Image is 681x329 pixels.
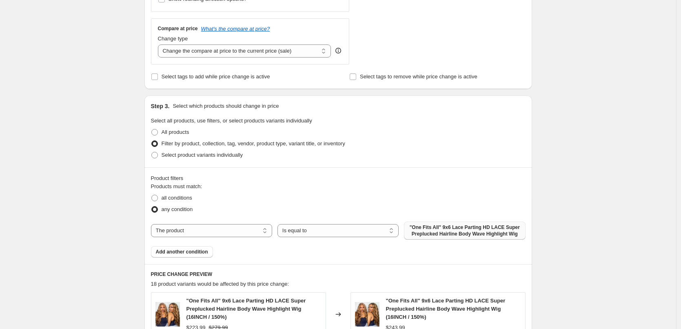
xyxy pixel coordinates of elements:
img: 4_8286a36d-e631-42d1-8f7c-f0e0fb143078_80x.png [155,302,180,327]
span: all conditions [162,195,192,201]
span: Select all products, use filters, or select products variants individually [151,118,312,124]
img: 4_8286a36d-e631-42d1-8f7c-f0e0fb143078_80x.png [355,302,379,327]
h2: Step 3. [151,102,170,110]
div: Product filters [151,174,526,182]
span: "One Fits All" 9x6 Lace Parting HD LACE Super Preplucked Hairline Body Wave Highlight Wig (16INCH... [186,298,306,320]
h6: PRICE CHANGE PREVIEW [151,271,526,278]
div: help [334,47,342,55]
button: Add another condition [151,246,213,258]
button: "One Fits All" 9x6 Lace Parting HD LACE Super Preplucked Hairline Body Wave Highlight Wig [404,222,525,240]
span: Add another condition [156,249,208,255]
span: All products [162,129,189,135]
p: Select which products should change in price [173,102,279,110]
span: Products must match: [151,183,202,189]
span: "One Fits All" 9x6 Lace Parting HD LACE Super Preplucked Hairline Body Wave Highlight Wig [409,224,520,237]
span: Select tags to add while price change is active [162,73,270,80]
span: any condition [162,206,193,212]
span: Change type [158,36,188,42]
span: "One Fits All" 9x6 Lace Parting HD LACE Super Preplucked Hairline Body Wave Highlight Wig (16INCH... [386,298,506,320]
span: 18 product variants would be affected by this price change: [151,281,289,287]
span: Select tags to remove while price change is active [360,73,477,80]
span: Filter by product, collection, tag, vendor, product type, variant title, or inventory [162,140,345,147]
button: What's the compare at price? [201,26,270,32]
h3: Compare at price [158,25,198,32]
span: Select product variants individually [162,152,243,158]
